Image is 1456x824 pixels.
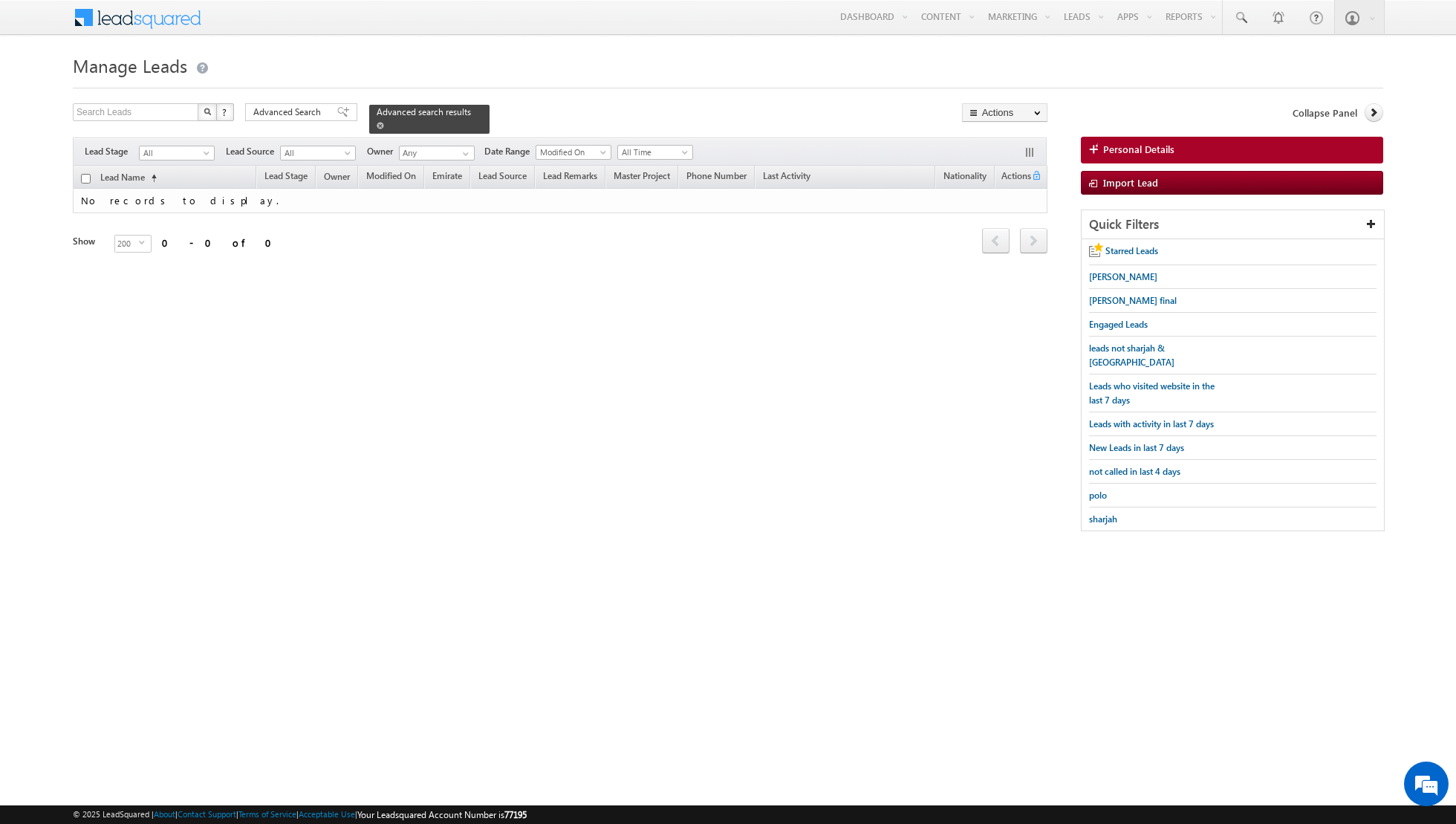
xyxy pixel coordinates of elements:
[618,146,689,159] span: All Time
[85,145,139,158] span: Lead Stage
[995,168,1031,187] span: Actions
[222,106,229,118] span: ?
[1089,442,1184,453] span: New Leads in last 7 days
[204,108,211,115] img: Search
[536,146,607,159] span: Modified On
[1020,230,1047,253] a: next
[359,168,423,187] a: Modified On
[455,146,473,161] a: Show All Items
[226,145,280,158] span: Lead Source
[145,172,157,184] span: (sorted ascending)
[357,809,527,820] span: Your Leadsquared Account Number is
[81,174,91,184] input: Check all records
[504,809,527,820] span: 77195
[324,171,350,182] span: Owner
[755,168,818,187] a: Last Activity
[178,809,236,819] a: Contact Support
[253,106,325,119] span: Advanced Search
[1089,343,1174,368] span: leads not sharjah & [GEOGRAPHIC_DATA]
[377,106,471,117] span: Advanced search results
[425,168,469,187] a: Emirate
[1103,176,1158,189] span: Import Lead
[1089,271,1157,282] span: [PERSON_NAME]
[982,230,1010,253] a: prev
[216,103,234,121] button: ?
[162,234,281,251] div: 0 - 0 of 0
[543,170,597,181] span: Lead Remarks
[257,168,315,187] a: Lead Stage
[139,146,215,160] a: All
[614,170,670,181] span: Master Project
[399,146,475,160] input: Type to Search
[606,168,677,187] a: Master Project
[686,170,747,181] span: Phone Number
[1089,319,1148,330] span: Engaged Leads
[238,809,296,819] a: Terms of Service
[1089,466,1180,477] span: not called in last 4 days
[679,168,754,187] a: Phone Number
[264,170,308,181] span: Lead Stage
[115,236,139,252] span: 200
[1089,418,1214,429] span: Leads with activity in last 7 days
[1089,295,1177,306] span: [PERSON_NAME] final
[1089,380,1215,406] span: Leads who visited website in the last 7 days
[299,809,355,819] a: Acceptable Use
[73,235,103,248] div: Show
[471,168,534,187] a: Lead Source
[484,145,536,158] span: Date Range
[93,169,164,188] a: Lead Name(sorted ascending)
[73,808,527,822] span: © 2025 LeadSquared | | | | |
[1089,513,1117,525] span: sharjah
[73,189,1047,213] td: No records to display.
[367,145,399,158] span: Owner
[962,103,1047,122] button: Actions
[432,170,462,181] span: Emirate
[982,228,1010,253] span: prev
[140,146,210,160] span: All
[1105,245,1158,256] span: Starred Leads
[536,168,605,187] a: Lead Remarks
[943,170,987,181] span: Nationality
[366,170,416,181] span: Modified On
[936,168,994,187] a: Nationality
[1081,137,1383,163] a: Personal Details
[536,145,611,160] a: Modified On
[73,53,187,77] span: Manage Leads
[617,145,693,160] a: All Time
[1293,106,1357,120] span: Collapse Panel
[139,239,151,246] span: select
[1020,228,1047,253] span: next
[154,809,175,819] a: About
[1103,143,1174,156] span: Personal Details
[281,146,351,160] span: All
[1089,490,1107,501] span: polo
[280,146,356,160] a: All
[1082,210,1384,239] div: Quick Filters
[478,170,527,181] span: Lead Source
